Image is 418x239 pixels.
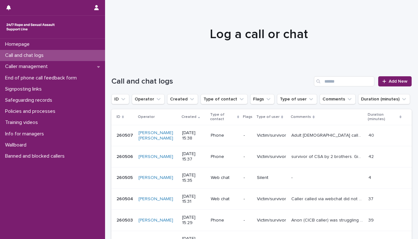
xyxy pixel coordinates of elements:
[277,94,317,104] button: Type of user
[138,113,155,120] p: Operator
[368,153,375,160] p: 42
[3,131,49,137] p: Info for managers
[243,113,252,120] p: Flags
[181,113,196,120] p: Created
[368,111,398,123] p: Duration (minutes)
[117,153,134,160] p: 260506
[211,218,239,223] p: Phone
[3,119,43,126] p: Training videos
[138,130,177,141] a: [PERSON_NAME] [PERSON_NAME]
[368,195,375,202] p: 37
[3,97,57,103] p: Safeguarding records
[111,188,412,210] tr: 260504260504 [PERSON_NAME] [DATE] 15:31Web chat-Victim/survivorCaller called via webchat did not ...
[3,75,82,81] p: End of phone call feedback form
[244,154,252,160] p: -
[291,216,364,223] p: Anon (CICB caller) was struggling today (CSA from 9 by step-dad)- hoping efforts to improve poor ...
[257,218,286,223] p: Victim/survivor
[3,86,47,92] p: Signposting links
[211,196,239,202] p: Web chat
[244,196,252,202] p: -
[368,174,372,181] p: 4
[111,167,412,188] tr: 260505260505 [PERSON_NAME] [DATE] 15:35Web chat-Silent-- 44
[211,175,239,181] p: Web chat
[291,153,364,160] p: survivor of CSA by 2 brothers. Given our number by local GP. Local RCC full for referrals. has Fi...
[117,216,134,223] p: 260503
[244,175,252,181] p: -
[257,154,286,160] p: Victim/survivor
[111,210,412,231] tr: 260503260503 [PERSON_NAME] [DATE] 15:29Phone-Victim/survivorAnon (CICB caller) was struggling [DA...
[257,175,286,181] p: Silent
[132,94,165,104] button: Operator
[3,41,35,47] p: Homepage
[257,196,286,202] p: Victim/survivor
[182,194,206,205] p: [DATE] 15:31
[117,132,134,138] p: 260507
[111,77,311,86] h1: Call and chat logs
[211,154,239,160] p: Phone
[244,133,252,138] p: -
[111,146,412,167] tr: 260506260506 [PERSON_NAME] [DATE] 15:37Phone-Victim/survivorsurvivor of CSA by 2 brothers. Given ...
[201,94,248,104] button: Type of contact
[3,108,60,114] p: Policies and processes
[244,218,252,223] p: -
[138,196,173,202] a: [PERSON_NAME]
[111,94,129,104] button: ID
[257,133,286,138] p: Victim/survivor
[3,153,70,159] p: Banned and blocked callers
[182,215,206,226] p: [DATE] 15:29
[111,125,412,146] tr: 260507260507 [PERSON_NAME] [PERSON_NAME] [DATE] 15:38Phone-Victim/survivorAdult [DEMOGRAPHIC_DATA...
[182,130,206,141] p: [DATE] 15:38
[117,195,134,202] p: 260504
[358,94,410,104] button: Duration (minutes)
[117,174,134,181] p: 260505
[291,174,294,181] p: -
[320,94,356,104] button: Comments
[378,76,412,86] a: Add New
[211,133,239,138] p: Phone
[250,94,274,104] button: Flags
[314,76,374,86] input: Search
[5,21,56,33] img: rhQMoQhaT3yELyF149Cw
[111,27,406,42] h1: Log a call or chat
[291,132,364,138] p: Adult female caller discussed impact of child sexual abuse by father and emotional abuse by mothe...
[182,151,206,162] p: [DATE] 15:37
[210,111,236,123] p: Type of contact
[3,52,49,58] p: Call and chat logs
[138,154,173,160] a: [PERSON_NAME]
[138,175,173,181] a: [PERSON_NAME]
[368,132,375,138] p: 40
[389,79,407,84] span: Add New
[256,113,280,120] p: Type of user
[291,113,311,120] p: Comments
[117,113,120,120] p: ID
[368,216,375,223] p: 39
[167,94,198,104] button: Created
[3,64,53,70] p: Caller management
[138,218,173,223] a: [PERSON_NAME]
[291,195,364,202] p: Caller called via webchat did not want to disclose name, said that she was in flash back. Said th...
[3,142,32,148] p: Wallboard
[182,173,206,183] p: [DATE] 15:35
